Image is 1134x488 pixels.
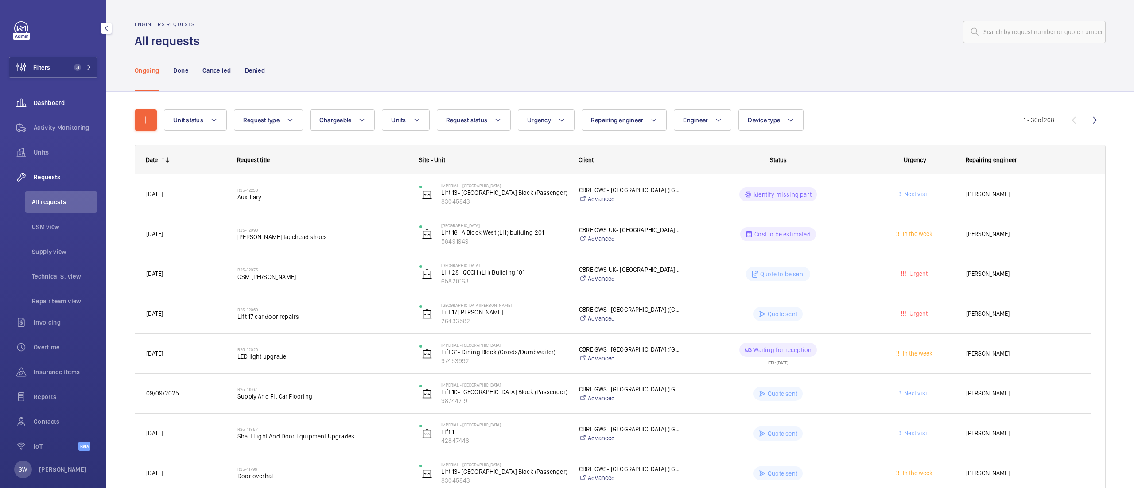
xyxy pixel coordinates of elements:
a: Advanced [579,394,681,403]
span: Next visit [902,390,929,397]
span: Beta [78,442,90,451]
img: elevator.svg [422,309,432,319]
button: Units [382,109,429,131]
h2: R25-12060 [237,307,408,312]
span: [PERSON_NAME] [966,428,1080,438]
span: Urgent [908,270,928,277]
span: Request type [243,116,280,124]
span: Status [770,156,787,163]
h2: R25-12250 [237,187,408,193]
input: Search by request number or quote number [963,21,1106,43]
p: Done [173,66,188,75]
span: [PERSON_NAME] [966,349,1080,359]
p: 26433582 [441,317,567,325]
h1: All requests [135,33,205,49]
button: Engineer [674,109,731,131]
a: Advanced [579,354,681,363]
p: Waiting for reception [753,345,812,354]
span: Client [579,156,594,163]
img: elevator.svg [422,388,432,399]
span: Urgency [904,156,926,163]
p: [GEOGRAPHIC_DATA] [441,223,567,228]
span: 3 [74,64,81,71]
span: [PERSON_NAME] [966,388,1080,399]
button: Device type [738,109,804,131]
p: Lift 31- Dining Block (Goods/Dumbwaiter) [441,348,567,356]
h2: R25-12020 [237,347,408,352]
p: Cost to be estimated [754,230,811,239]
p: CBRE GWS- [GEOGRAPHIC_DATA] ([GEOGRAPHIC_DATA]) [579,385,681,394]
button: Unit status [164,109,227,131]
p: Quote sent [768,469,797,478]
p: Imperial - [GEOGRAPHIC_DATA] [441,462,567,467]
button: Filters3 [9,57,97,78]
span: 1 - 30 268 [1024,117,1054,123]
span: GSM [PERSON_NAME] [237,272,408,281]
p: CBRE GWS- [GEOGRAPHIC_DATA] ([GEOGRAPHIC_DATA]) [579,345,681,354]
p: 97453992 [441,356,567,365]
p: Imperial - [GEOGRAPHIC_DATA] [441,422,567,427]
span: LED light upgrade [237,352,408,361]
img: elevator.svg [422,349,432,359]
h2: R25-11857 [237,426,408,432]
span: All requests [32,198,97,206]
p: Lift 28- QCCH (LH) Building 101 [441,268,567,277]
p: 98744719 [441,396,567,405]
a: Advanced [579,473,681,482]
a: Advanced [579,274,681,283]
button: Chargeable [310,109,375,131]
p: Quote sent [768,429,797,438]
span: Auxiliary [237,193,408,201]
span: [PERSON_NAME] [966,229,1080,239]
h2: R25-12075 [237,267,408,272]
p: SW [19,465,27,474]
span: Contacts [34,417,97,426]
span: Urgent [908,310,928,317]
span: [DATE] [146,350,163,357]
span: Chargeable [319,116,352,124]
p: Quote to be sent [760,270,805,279]
p: CBRE GWS UK- [GEOGRAPHIC_DATA] ([GEOGRAPHIC_DATA]) [579,265,681,274]
span: CSM view [32,222,97,231]
a: Advanced [579,314,681,323]
span: 09/09/2025 [146,390,179,397]
span: In the week [901,350,932,357]
span: Supply And Fit Car Flooring [237,392,408,401]
p: Imperial - [GEOGRAPHIC_DATA] [441,183,567,188]
img: elevator.svg [422,189,432,200]
span: Insurance items [34,368,97,376]
p: Identify missing part [753,190,812,199]
img: elevator.svg [422,229,432,240]
span: Next visit [902,430,929,437]
button: Request status [437,109,511,131]
div: ETA: [DATE] [768,357,788,365]
p: [GEOGRAPHIC_DATA] [441,263,567,268]
p: 83045843 [441,476,567,485]
span: In the week [901,230,932,237]
span: Technical S. view [32,272,97,281]
span: [DATE] [146,430,163,437]
span: Requests [34,173,97,182]
span: [PERSON_NAME] tapehead shoes [237,232,408,241]
span: Site - Unit [419,156,445,163]
span: Invoicing [34,318,97,327]
p: CBRE GWS- [GEOGRAPHIC_DATA] ([GEOGRAPHIC_DATA]) [579,425,681,434]
a: Advanced [579,234,681,243]
p: 65820163 [441,277,567,286]
span: Overtime [34,343,97,352]
p: 83045843 [441,197,567,206]
p: Lift 16- A Block West (LH) building 201 [441,228,567,237]
p: Quote sent [768,389,797,398]
span: [DATE] [146,190,163,198]
span: Reports [34,392,97,401]
p: [GEOGRAPHIC_DATA][PERSON_NAME] [441,302,567,308]
span: Lift 17 car door repairs [237,312,408,321]
span: Unit status [173,116,203,124]
h2: R25-11796 [237,466,408,472]
span: Units [34,148,97,157]
button: Request type [234,109,303,131]
button: Urgency [518,109,575,131]
span: [PERSON_NAME] [966,269,1080,279]
p: Lift 1 [441,427,567,436]
h2: Engineers requests [135,21,205,27]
